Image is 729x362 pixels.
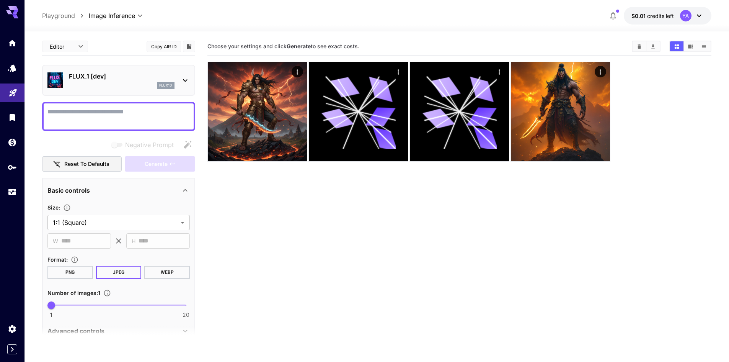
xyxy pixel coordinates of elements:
[697,41,711,51] button: Show media in list view
[8,63,17,73] div: Models
[8,324,17,334] div: Settings
[624,7,711,25] button: $0.01YA
[50,311,52,319] span: 1
[208,62,307,161] img: 2Q==
[47,256,68,263] span: Format :
[8,187,17,197] div: Usage
[42,11,89,20] nav: breadcrumb
[42,11,75,20] a: Playground
[132,237,135,246] span: H
[144,266,190,279] button: WEBP
[47,322,190,340] div: Advanced controls
[53,237,58,246] span: W
[47,69,190,92] div: FLUX.1 [dev]flux1d
[47,186,90,195] p: Basic controls
[8,113,17,122] div: Library
[680,10,691,21] div: YA
[50,43,73,51] span: Editor
[8,138,17,147] div: Wallet
[53,218,178,227] span: 1:1 (Square)
[633,41,646,51] button: Clear All
[647,13,674,19] span: credits left
[8,162,17,172] div: API Keys
[632,41,661,52] div: Clear AllDownload All
[147,41,181,52] button: Copy AIR ID
[207,43,359,49] span: Choose your settings and click to see exact costs.
[8,85,18,95] div: Playground
[631,13,647,19] span: $0.01
[684,41,697,51] button: Show media in video view
[7,344,17,354] button: Expand sidebar
[125,140,174,149] span: Negative Prompt
[186,42,192,51] button: Add to library
[494,66,505,77] div: Actions
[159,83,172,88] p: flux1d
[68,256,82,264] button: Choose the file format for the output image.
[100,289,114,297] button: Specify how many images to generate in a single request. Each image generation will be charged se...
[47,204,60,211] span: Size :
[183,311,189,319] span: 20
[47,290,100,296] span: Number of images : 1
[595,66,606,77] div: Actions
[47,181,190,200] div: Basic controls
[69,72,175,81] p: FLUX.1 [dev]
[287,43,311,49] b: Generate
[631,12,674,20] div: $0.01
[47,266,93,279] button: PNG
[292,66,303,77] div: Actions
[96,266,142,279] button: JPEG
[42,156,122,172] button: Reset to defaults
[393,66,404,77] div: Actions
[110,140,180,149] span: Negative prompts are not compatible with the selected model.
[60,204,74,211] button: Adjust the dimensions of the generated image by specifying its width and height in pixels, or sel...
[669,41,711,52] div: Show media in grid viewShow media in video viewShow media in list view
[646,41,660,51] button: Download All
[511,62,610,161] img: 9k=
[670,41,683,51] button: Show media in grid view
[89,11,135,20] span: Image Inference
[8,38,17,48] div: Home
